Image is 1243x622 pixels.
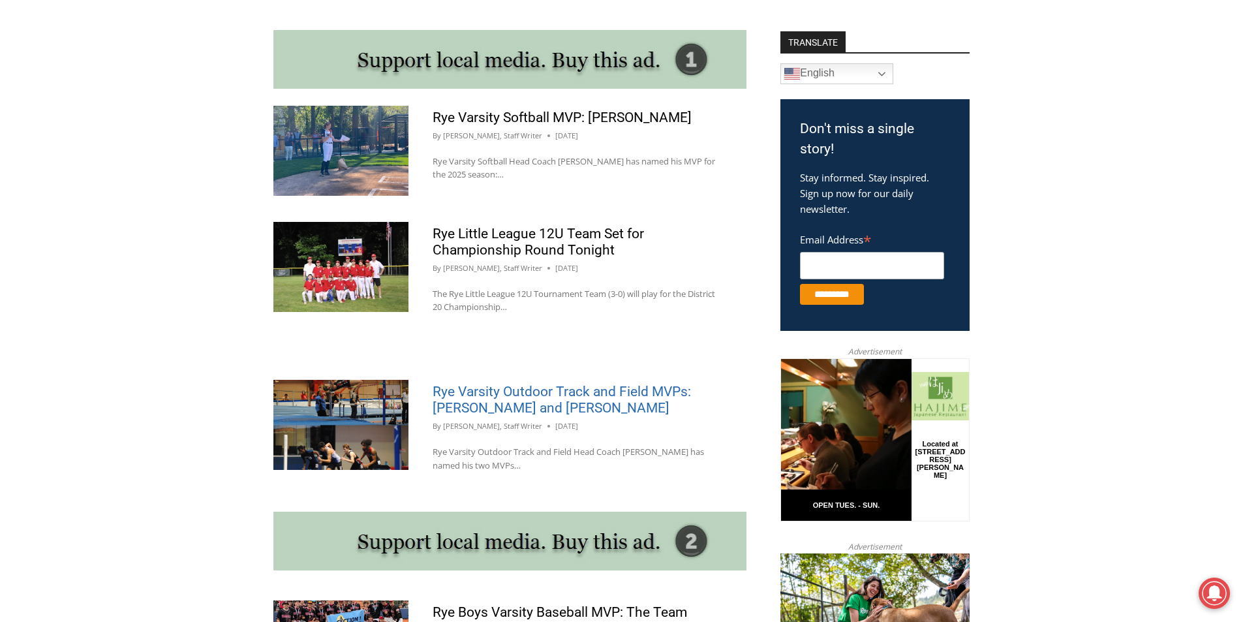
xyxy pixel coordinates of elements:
[1,131,131,163] a: Open Tues. - Sun. [PHONE_NUMBER]
[443,421,542,431] a: [PERSON_NAME], Staff Writer
[800,170,950,217] p: Stay informed. Stay inspired. Sign up now for our daily newsletter.
[4,134,128,184] span: Open Tues. - Sun. [PHONE_NUMBER]
[433,287,722,315] p: The Rye Little League 12U Tournament Team (3-0) will play for the District 20 Championship…
[433,604,687,620] a: Rye Boys Varsity Baseball MVP: The Team
[273,512,746,570] img: support local media, buy this ad
[433,262,441,274] span: By
[134,82,185,156] div: Located at [STREET_ADDRESS][PERSON_NAME]
[443,131,542,140] a: [PERSON_NAME], Staff Writer
[433,384,691,416] a: Rye Varsity Outdoor Track and Field MVPs: [PERSON_NAME] and [PERSON_NAME]
[273,380,408,470] img: (PHOTO: Rye Indoor Track and Field's 2025 Co-MVPs: Erin Ball (top) for the girls and Ben Truman (...
[388,4,471,59] a: Book [PERSON_NAME]'s Good Humor for Your Event
[433,420,441,432] span: By
[433,155,722,182] p: Rye Varsity Softball Head Coach [PERSON_NAME] has named his MVP for the 2025 season:…
[341,130,605,159] span: Intern @ [DOMAIN_NAME]
[433,226,644,258] a: Rye Little League 12U Team Set for Championship Round Tonight
[85,23,322,36] div: No Generators on Trucks so No Noise or Pollution
[780,63,893,84] a: English
[433,110,692,125] a: Rye Varsity Softball MVP: [PERSON_NAME]
[800,226,944,250] label: Email Address
[433,445,722,473] p: Rye Varsity Outdoor Track and Field Head Coach [PERSON_NAME] has named his two MVPs…
[330,1,617,127] div: "The first chef I interviewed talked about coming to [GEOGRAPHIC_DATA] from [GEOGRAPHIC_DATA] in ...
[273,106,408,196] img: (PHOTO: Rye Girls Varsity Softball Senior Captain Ava Cross speaking at the opening of the new Ry...
[555,420,578,432] time: [DATE]
[835,345,915,358] span: Advertisement
[800,119,950,160] h3: Don't miss a single story!
[443,263,542,273] a: [PERSON_NAME], Staff Writer
[397,14,454,50] h4: Book [PERSON_NAME]'s Good Humor for Your Event
[835,540,915,553] span: Advertisement
[273,222,408,312] img: (PHOTO: The 2025 Rye Little League 12U Team plays for the District 20 championship tonight, Thurs...
[784,66,800,82] img: en
[314,127,632,163] a: Intern @ [DOMAIN_NAME]
[555,262,578,274] time: [DATE]
[780,31,846,52] strong: TRANSLATE
[273,30,746,89] img: support local media, buy this ad
[555,130,578,142] time: [DATE]
[433,130,441,142] span: By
